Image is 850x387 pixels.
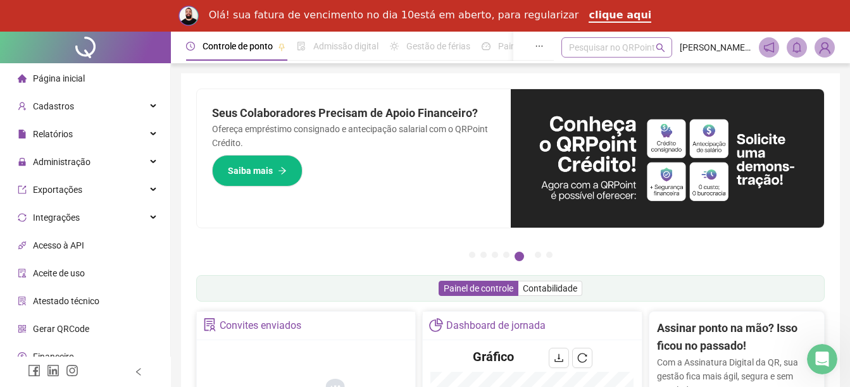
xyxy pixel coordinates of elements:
span: search [656,43,665,52]
span: Aceite de uso [33,268,85,278]
p: Ofereça empréstimo consignado e antecipação salarial com o QRPoint Crédito. [212,122,496,150]
span: facebook [28,364,41,377]
span: Contabilidade [523,283,577,293]
span: Painel do DP [498,41,547,51]
span: solution [18,297,27,305]
span: dollar [18,352,27,361]
span: Cadastros [33,101,74,111]
span: sync [18,213,27,222]
span: audit [18,269,27,278]
button: 6 [535,252,541,258]
img: Profile image for Rodolfo [178,6,199,26]
h2: Seus Colaboradores Precisam de Apoio Financeiro? [212,104,496,122]
div: Olá! sua fatura de vencimento no dia 10está em aberto, para regularizar [209,9,579,21]
span: export [18,185,27,194]
span: Administração [33,157,91,167]
button: 2 [480,252,487,258]
span: Painel de controle [444,283,513,293]
span: Atestado técnico [33,296,99,306]
button: ellipsis [525,32,554,61]
h2: Assinar ponto na mão? Isso ficou no passado! [657,319,816,355]
span: Controle de ponto [203,41,273,51]
span: lock [18,157,27,166]
span: Relatórios [33,129,73,139]
span: Exportações [33,185,82,195]
span: Gerar QRCode [33,324,89,334]
span: api [18,241,27,250]
button: 3 [492,252,498,258]
button: 7 [546,252,553,258]
span: qrcode [18,324,27,333]
span: arrow-right [278,166,287,175]
span: file [18,130,27,138]
button: 5 [515,252,524,261]
span: sun [390,42,399,51]
img: 85169 [815,38,834,57]
span: user-add [18,102,27,111]
span: home [18,74,27,83]
span: dashboard [482,42,491,51]
span: ellipsis [535,42,544,51]
span: Financeiro [33,352,74,362]
span: left [134,367,143,376]
span: bell [791,42,803,53]
span: Página inicial [33,73,85,83]
span: pushpin [278,43,285,51]
h4: Gráfico [473,348,514,365]
span: instagram [66,364,78,377]
span: Integrações [33,212,80,223]
span: file-done [297,42,306,51]
span: solution [203,318,216,331]
span: pie-chart [429,318,442,331]
a: clique aqui [589,9,651,23]
span: download [554,353,564,363]
span: [PERSON_NAME] - Rei do Sticker [680,40,751,54]
span: clock-circle [186,42,195,51]
span: linkedin [47,364,59,377]
span: notification [763,42,775,53]
span: Saiba mais [228,164,273,178]
div: Convites enviados [220,315,301,336]
span: reload [577,353,587,363]
img: banner%2F11e687cd-1386-4cbd-b13b-7bd81425532d.png [511,89,825,228]
button: 1 [469,252,475,258]
span: Gestão de férias [406,41,470,51]
div: Dashboard de jornada [446,315,546,336]
iframe: Intercom live chat [807,344,837,374]
span: Acesso à API [33,240,84,250]
span: Admissão digital [313,41,378,51]
button: Saiba mais [212,155,303,187]
button: 4 [503,252,509,258]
